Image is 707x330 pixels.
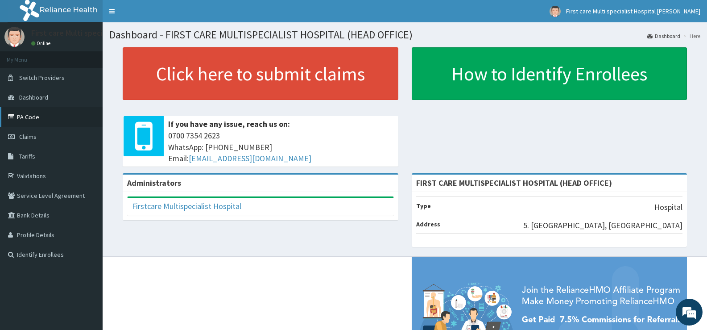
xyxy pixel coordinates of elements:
b: Address [416,220,440,228]
span: We're online! [52,104,123,195]
h1: Dashboard - FIRST CARE MULTISPECIALIST HOSPITAL (HEAD OFFICE) [109,29,700,41]
b: Type [416,202,431,210]
p: 5. [GEOGRAPHIC_DATA], [GEOGRAPHIC_DATA] [523,220,682,231]
span: Switch Providers [19,74,65,82]
a: How to Identify Enrollees [412,47,687,100]
strong: FIRST CARE MULTISPECIALIST HOSPITAL (HEAD OFFICE) [416,178,612,188]
a: Firstcare Multispecialist Hospital [132,201,241,211]
span: First care Multi specialist Hospital [PERSON_NAME] [566,7,700,15]
span: Tariffs [19,152,35,160]
img: d_794563401_company_1708531726252_794563401 [17,45,36,67]
div: Minimize live chat window [146,4,168,26]
b: Administrators [127,178,181,188]
li: Here [681,32,700,40]
p: Hospital [654,201,682,213]
textarea: Type your message and hit 'Enter' [4,228,170,259]
b: If you have any issue, reach us on: [168,119,290,129]
a: Online [31,40,53,46]
span: 0700 7354 2623 WhatsApp: [PHONE_NUMBER] Email: [168,130,394,164]
span: Claims [19,133,37,141]
img: User Image [550,6,561,17]
a: Dashboard [647,32,680,40]
p: First care Multi specialist Hospital [PERSON_NAME] [31,29,209,37]
img: User Image [4,27,25,47]
a: [EMAIL_ADDRESS][DOMAIN_NAME] [189,153,311,163]
div: Chat with us now [46,50,150,62]
span: Dashboard [19,93,48,101]
a: Click here to submit claims [123,47,398,100]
